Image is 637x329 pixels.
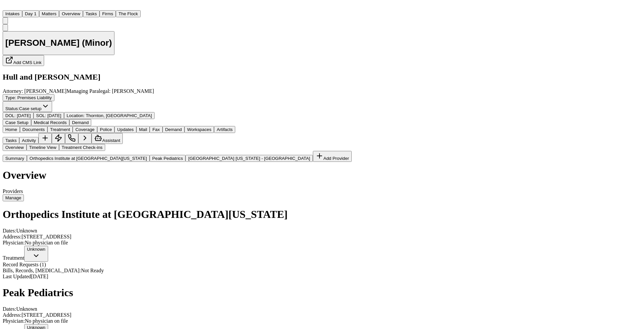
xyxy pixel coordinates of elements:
[52,133,65,144] button: Create Immediate Task
[27,247,45,252] div: Unknown
[59,11,83,16] a: Overview
[3,31,114,55] button: Edit matter name
[47,113,61,118] span: [DATE]
[86,113,152,118] span: Thornton, [GEOGRAPHIC_DATA]
[27,144,59,151] button: Timeline View
[3,4,11,10] a: Home
[100,127,112,132] span: Police
[100,11,116,16] a: Firms
[152,156,183,161] span: Peak Pediatrics
[31,119,69,126] button: Edit service: Medical Records
[3,287,352,299] h1: Peak Pediatrics
[217,127,233,132] span: Artifacts
[100,10,116,17] button: Firms
[313,151,352,162] button: Add Provider
[3,188,23,194] span: Providers
[22,312,71,318] span: [STREET_ADDRESS]
[5,95,16,100] span: Type :
[5,106,19,111] span: Status:
[59,144,105,151] button: Treatment Check-ins
[66,88,110,94] span: Managing Paralegal:
[152,127,160,132] span: Fax
[36,113,46,118] span: SOL :
[24,88,66,94] span: [PERSON_NAME]
[188,156,310,161] span: [GEOGRAPHIC_DATA] [US_STATE] - [GEOGRAPHIC_DATA]
[187,127,211,132] span: Workspaces
[24,246,48,262] button: Unknown
[3,155,27,162] button: Summary
[19,106,41,111] span: Case setup
[50,127,70,132] span: Treatment
[13,60,41,65] span: Add CMS Link
[3,169,352,181] h1: Overview
[25,318,68,324] span: No physician on file
[3,55,44,66] button: Add CMS Link
[3,274,48,279] span: Last Updated [DATE]
[3,255,24,261] span: Treatment
[3,24,8,31] button: Copy Matter ID
[27,155,150,162] button: Orthopedics Institute at [GEOGRAPHIC_DATA][US_STATE]
[3,306,16,312] span: Dates:
[116,11,141,16] a: The Flock
[3,101,52,112] button: Change status from Case setup
[16,228,37,233] span: Unknown
[139,127,147,132] span: Mail
[3,73,352,82] h2: Hull and [PERSON_NAME]
[3,262,46,267] span: Record Requests ( 1 )
[25,240,68,245] span: No physician on file
[22,234,71,239] span: [STREET_ADDRESS]
[3,268,81,273] span: Bills, Records, [MEDICAL_DATA] :
[39,10,59,17] button: Matters
[150,155,186,162] button: Peak Pediatrics
[3,312,22,318] span: Address:
[3,88,23,94] span: Attorney:
[3,208,352,221] h1: Orthopedics Institute at [GEOGRAPHIC_DATA][US_STATE]
[81,268,104,273] span: Not Ready
[64,112,155,119] button: Edit Location: Thornton, CO
[65,133,78,144] button: Make a Call
[3,11,22,16] a: Intakes
[3,194,24,201] button: Manage
[3,119,31,126] button: Edit service: Case Setup
[3,240,25,245] span: Physician:
[92,133,123,144] button: Assistant
[34,120,67,125] span: Medical Records
[112,88,154,94] span: [PERSON_NAME]
[38,133,52,144] button: Add Task
[3,144,27,151] button: Overview
[23,127,45,132] span: Documents
[3,3,11,9] img: Finch Logo
[3,137,19,144] button: Tasks
[3,10,22,17] button: Intakes
[69,119,91,126] button: Edit service: Demand
[17,95,52,100] span: Premises Liability
[3,234,22,239] span: Address:
[117,127,134,132] span: Updates
[5,38,112,48] h1: [PERSON_NAME] (Minor)
[19,137,38,144] button: Activity
[3,228,16,233] span: Dates:
[116,10,141,17] button: The Flock
[185,155,313,162] button: [GEOGRAPHIC_DATA] [US_STATE] - [GEOGRAPHIC_DATA]
[17,113,31,118] span: [DATE]
[3,112,34,119] button: Edit DOL: 2025-08-26
[75,127,95,132] span: Coverage
[3,318,25,324] span: Physician:
[72,120,89,125] span: Demand
[39,11,59,16] a: Matters
[5,127,17,132] span: Home
[30,156,147,161] span: Orthopedics Institute at [GEOGRAPHIC_DATA][US_STATE]
[67,113,85,118] span: Location :
[16,306,37,312] span: Unknown
[34,112,64,119] button: Edit SOL: 2027-08-26
[83,10,100,17] button: Tasks
[22,11,39,16] a: Day 1
[165,127,182,132] span: Demand
[3,94,54,101] button: Edit Type: Premises Liability
[22,10,39,17] button: Day 1
[5,113,16,118] span: DOL :
[5,120,29,125] span: Case Setup
[102,138,120,143] span: Assistant
[83,11,100,16] a: Tasks
[59,10,83,17] button: Overview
